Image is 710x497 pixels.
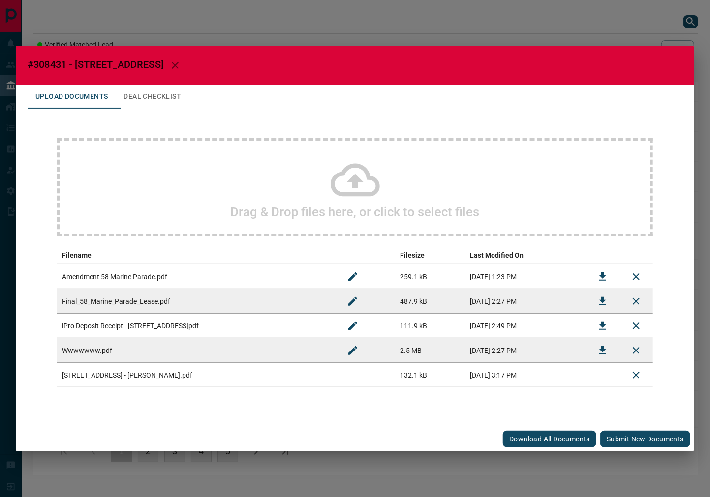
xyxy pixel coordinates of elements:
[395,264,465,289] td: 259.1 kB
[600,431,690,447] button: Submit new documents
[395,338,465,363] td: 2.5 MB
[591,290,615,313] button: Download
[465,314,586,338] td: [DATE] 2:49 PM
[465,338,586,363] td: [DATE] 2:27 PM
[57,363,336,387] td: [STREET_ADDRESS] - [PERSON_NAME].pdf
[57,338,336,363] td: Wwwwwww.pdf
[341,265,365,289] button: Rename
[624,314,648,338] button: Remove File
[57,289,336,314] td: Final_58_Marine_Parade_Lease.pdf
[28,58,163,70] span: #308431 - [STREET_ADDRESS]
[624,363,648,387] button: Delete
[586,246,619,264] th: download action column
[395,314,465,338] td: 111.9 kB
[395,363,465,387] td: 132.1 kB
[231,205,480,219] h2: Drag & Drop files here, or click to select files
[465,363,586,387] td: [DATE] 3:17 PM
[395,246,465,264] th: Filesize
[624,265,648,289] button: Remove File
[57,138,653,236] div: Drag & Drop files here, or click to select files
[591,265,615,289] button: Download
[591,339,615,362] button: Download
[341,314,365,338] button: Rename
[619,246,653,264] th: delete file action column
[28,85,116,109] button: Upload Documents
[395,289,465,314] td: 487.9 kB
[341,339,365,362] button: Rename
[503,431,596,447] button: Download All Documents
[465,246,586,264] th: Last Modified On
[57,264,336,289] td: Amendment 58 Marine Parade.pdf
[341,290,365,313] button: Rename
[465,264,586,289] td: [DATE] 1:23 PM
[57,314,336,338] td: iPro Deposit Receipt - [STREET_ADDRESS]pdf
[624,339,648,362] button: Remove File
[57,246,336,264] th: Filename
[591,314,615,338] button: Download
[624,290,648,313] button: Remove File
[465,289,586,314] td: [DATE] 2:27 PM
[116,85,189,109] button: Deal Checklist
[336,246,395,264] th: edit column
